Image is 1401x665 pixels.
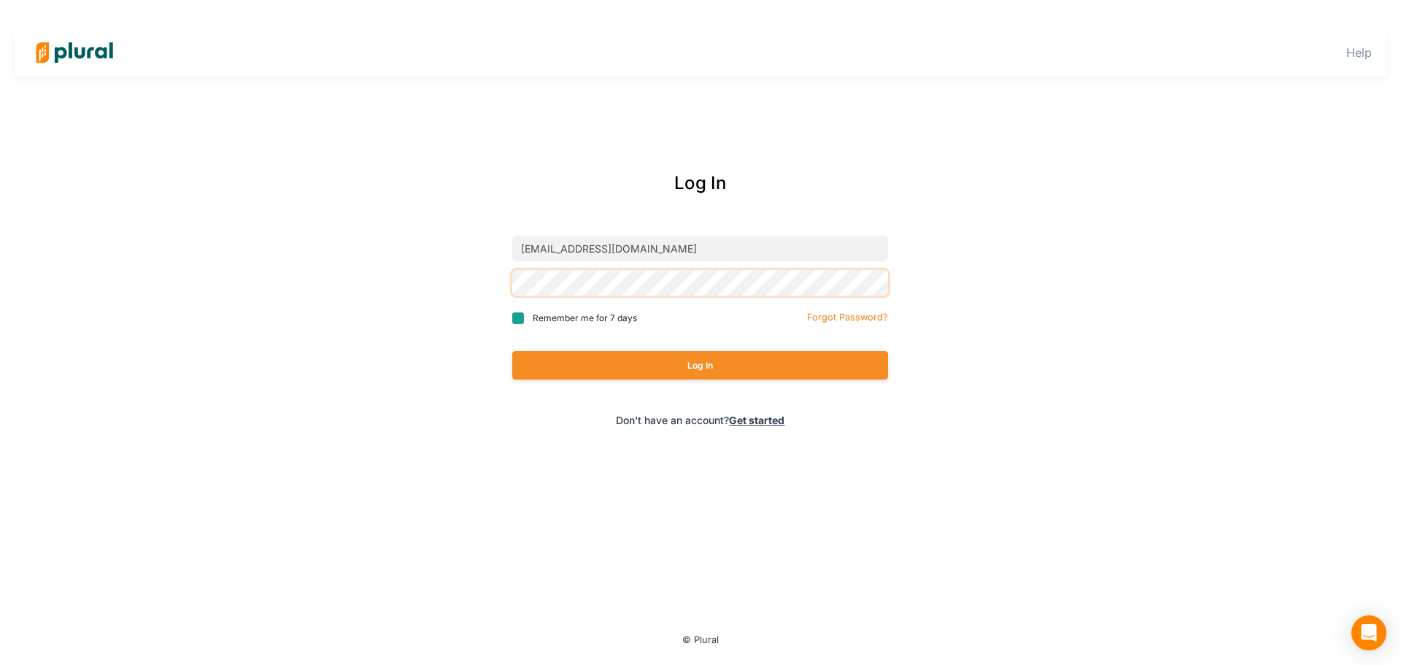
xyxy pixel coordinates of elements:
[682,634,719,645] small: © Plural
[450,412,952,428] div: Don't have an account?
[1346,45,1372,60] a: Help
[1351,615,1386,650] div: Open Intercom Messenger
[807,309,888,323] a: Forgot Password?
[807,312,888,323] small: Forgot Password?
[533,312,637,325] span: Remember me for 7 days
[450,170,952,196] div: Log In
[729,414,784,426] a: Get started
[23,27,126,78] img: Logo for Plural
[512,236,888,261] input: Email address
[512,351,888,380] button: Log In
[512,312,524,324] input: Remember me for 7 days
